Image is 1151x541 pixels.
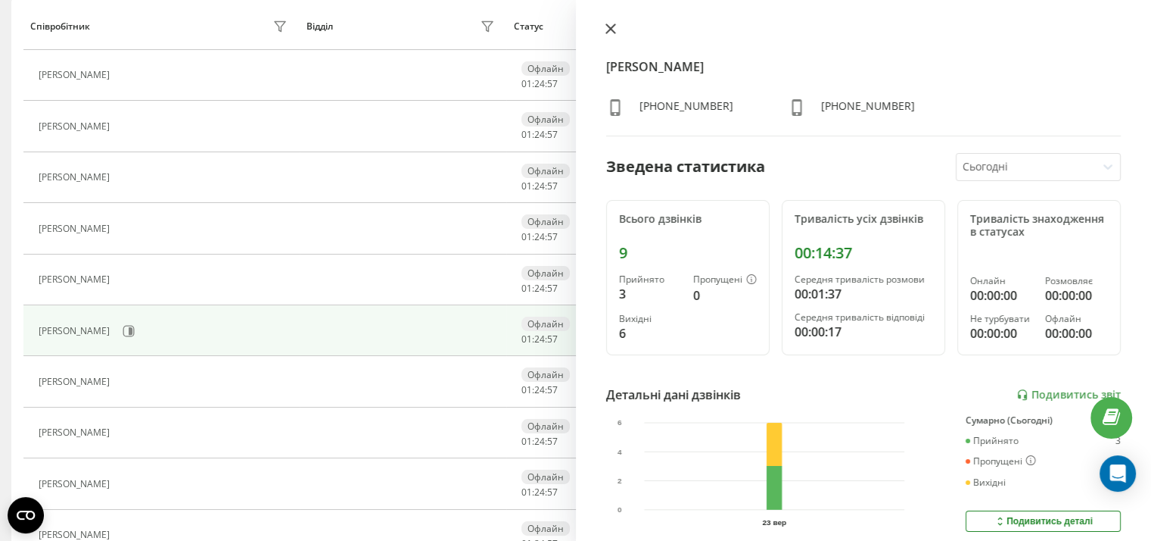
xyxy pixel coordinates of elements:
div: Офлайн [521,112,570,127]
div: Відділ [306,21,333,32]
span: 57 [547,230,558,243]
div: Вихідні [966,477,1006,488]
span: 01 [521,282,532,295]
div: Середня тривалість розмови [795,274,932,285]
div: Співробітник [30,21,90,32]
div: 00:00:00 [1045,286,1108,305]
div: Офлайн [521,61,570,76]
span: 24 [534,435,545,448]
div: Офлайн [521,266,570,280]
div: : : [521,283,558,294]
div: Офлайн [521,317,570,331]
span: 57 [547,383,558,396]
span: 57 [547,435,558,448]
span: 24 [534,77,545,90]
div: Прийнято [619,274,681,285]
button: Подивитись деталі [966,511,1121,532]
h4: [PERSON_NAME] [606,58,1121,76]
div: [PERSON_NAME] [39,427,114,438]
a: Подивитись звіт [1016,389,1121,402]
div: 00:00:00 [970,286,1033,305]
div: : : [521,181,558,192]
span: 01 [521,230,532,243]
div: Прийнято [966,436,1019,446]
div: Офлайн [521,419,570,433]
div: : : [521,232,558,242]
div: [PHONE_NUMBER] [821,99,915,120]
span: 01 [521,128,532,141]
div: [PERSON_NAME] [39,377,114,387]
div: [PERSON_NAME] [39,121,114,132]
div: 00:00:00 [970,324,1033,342]
span: 57 [547,333,558,346]
div: 3 [1115,436,1121,446]
div: 00:00:00 [1045,324,1108,342]
text: 2 [617,477,622,485]
div: Пропущені [693,274,757,286]
span: 01 [521,486,532,499]
text: 0 [617,506,622,514]
div: [PERSON_NAME] [39,274,114,285]
span: 57 [547,486,558,499]
span: 24 [534,180,545,192]
span: 57 [547,128,558,141]
div: Офлайн [521,164,570,178]
span: 01 [521,333,532,346]
div: Подивитись деталі [994,515,1093,527]
span: 24 [534,230,545,243]
text: 6 [617,419,622,427]
div: 6 [619,324,681,342]
div: Тривалість усіх дзвінків [795,213,932,226]
div: [PERSON_NAME] [39,172,114,183]
span: 01 [521,77,532,90]
div: [PERSON_NAME] [39,479,114,489]
text: 23 вер [762,518,786,527]
div: Статус [514,21,543,32]
div: Розмовляє [1045,276,1108,286]
div: [PERSON_NAME] [39,530,114,540]
div: Офлайн [521,214,570,229]
div: [PERSON_NAME] [39,224,114,234]
div: Середня тривалість відповіді [795,312,932,323]
div: 0 [693,286,757,305]
span: 24 [534,128,545,141]
span: 24 [534,383,545,396]
div: [PHONE_NUMBER] [639,99,733,120]
div: 9 [619,244,757,262]
div: Офлайн [521,470,570,484]
span: 01 [521,383,532,396]
span: 01 [521,180,532,192]
div: 00:00:17 [795,323,932,341]
div: Тривалість знаходження в статусах [970,213,1108,239]
div: Пропущені [966,455,1036,468]
div: Вихідні [619,314,681,324]
div: 3 [619,285,681,303]
text: 4 [617,448,622,456]
div: Зведена статистика [606,155,765,178]
div: Офлайн [521,521,570,536]
div: Детальні дані дзвінків [606,386,741,404]
span: 24 [534,333,545,346]
div: 00:14:37 [795,244,932,262]
div: Open Intercom Messenger [1100,455,1136,492]
div: [PERSON_NAME] [39,70,114,80]
div: Онлайн [970,276,1033,286]
span: 24 [534,486,545,499]
span: 24 [534,282,545,295]
div: : : [521,79,558,89]
div: Не турбувати [970,314,1033,324]
span: 01 [521,435,532,448]
button: Open CMP widget [8,497,44,533]
div: Всього дзвінків [619,213,757,226]
div: Сумарно (Сьогодні) [966,415,1121,426]
div: Офлайн [1045,314,1108,324]
div: : : [521,334,558,345]
div: : : [521,130,558,140]
div: : : [521,436,558,447]
div: Офлайн [521,367,570,382]
div: : : [521,385,558,396]
div: : : [521,487,558,498]
span: 57 [547,180,558,192]
div: 00:01:37 [795,285,932,303]
span: 57 [547,282,558,295]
